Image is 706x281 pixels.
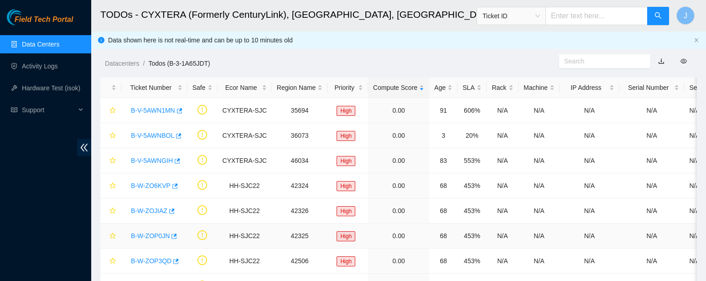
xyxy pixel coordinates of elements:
a: download [658,57,664,65]
span: eye [680,58,687,64]
td: N/A [487,173,519,198]
td: 3 [429,123,457,148]
td: CYXTERA-SJC [218,123,272,148]
td: N/A [619,123,685,148]
span: exclamation-circle [197,255,207,265]
span: exclamation-circle [197,155,207,165]
span: star [109,233,116,240]
td: 20% [457,123,486,148]
td: 606% [457,98,486,123]
td: N/A [487,249,519,274]
td: N/A [487,148,519,173]
button: J [676,6,695,25]
td: 453% [457,198,486,224]
a: B-W-ZO6KVP [131,182,171,189]
td: HH-SJC22 [218,173,272,198]
td: 0.00 [368,123,429,148]
button: star [105,178,116,193]
td: N/A [487,98,519,123]
a: B-W-ZOP3QD [131,257,171,265]
span: Ticket ID [483,9,540,23]
a: B-W-ZOJIAZ [131,207,167,214]
a: B-V-5AWNGIH [131,157,173,164]
td: N/A [619,173,685,198]
td: 46034 [272,148,328,173]
td: 453% [457,224,486,249]
button: star [105,229,116,243]
span: High [337,106,355,116]
a: Datacenters [105,60,139,67]
td: 42325 [272,224,328,249]
a: B-W-ZOP0JN [131,232,170,239]
td: HH-SJC22 [218,249,272,274]
td: 68 [429,224,457,249]
td: N/A [487,123,519,148]
a: B-V-5AWN1MN [131,107,175,114]
td: N/A [560,249,619,274]
td: N/A [560,98,619,123]
td: 0.00 [368,98,429,123]
span: close [694,37,699,43]
td: N/A [519,224,560,249]
span: High [337,131,355,141]
td: 0.00 [368,173,429,198]
span: star [109,132,116,140]
td: 35694 [272,98,328,123]
td: 453% [457,249,486,274]
td: N/A [560,224,619,249]
td: 83 [429,148,457,173]
td: N/A [519,123,560,148]
a: Todos (B-3-1A65JDT) [148,60,210,67]
td: N/A [519,198,560,224]
button: download [651,54,671,68]
button: star [105,203,116,218]
td: 68 [429,249,457,274]
td: N/A [519,249,560,274]
span: search [654,12,662,21]
td: 0.00 [368,148,429,173]
td: 68 [429,173,457,198]
span: / [143,60,145,67]
button: star [105,254,116,268]
td: 68 [429,198,457,224]
span: Field Tech Portal [15,16,73,24]
td: N/A [619,249,685,274]
a: Hardware Test (isok) [22,84,80,92]
td: N/A [619,198,685,224]
span: Support [22,101,76,119]
a: B-V-5AWNBOL [131,132,174,139]
td: 553% [457,148,486,173]
td: 0.00 [368,198,429,224]
td: N/A [560,173,619,198]
td: 42324 [272,173,328,198]
td: N/A [560,148,619,173]
span: High [337,206,355,216]
td: N/A [519,173,560,198]
button: star [105,153,116,168]
span: star [109,157,116,165]
a: Activity Logs [22,62,58,70]
span: J [684,10,687,21]
td: N/A [519,148,560,173]
td: 36073 [272,123,328,148]
button: search [647,7,669,25]
span: exclamation-circle [197,230,207,240]
td: HH-SJC22 [218,198,272,224]
span: High [337,156,355,166]
td: 91 [429,98,457,123]
button: star [105,103,116,118]
input: Enter text here... [545,7,648,25]
td: 453% [457,173,486,198]
button: star [105,128,116,143]
span: star [109,107,116,114]
td: 0.00 [368,249,429,274]
span: star [109,182,116,190]
span: exclamation-circle [197,180,207,190]
td: N/A [487,198,519,224]
td: N/A [619,98,685,123]
td: 0.00 [368,224,429,249]
td: CYXTERA-SJC [218,148,272,173]
span: exclamation-circle [197,130,207,140]
td: N/A [560,198,619,224]
span: High [337,256,355,266]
